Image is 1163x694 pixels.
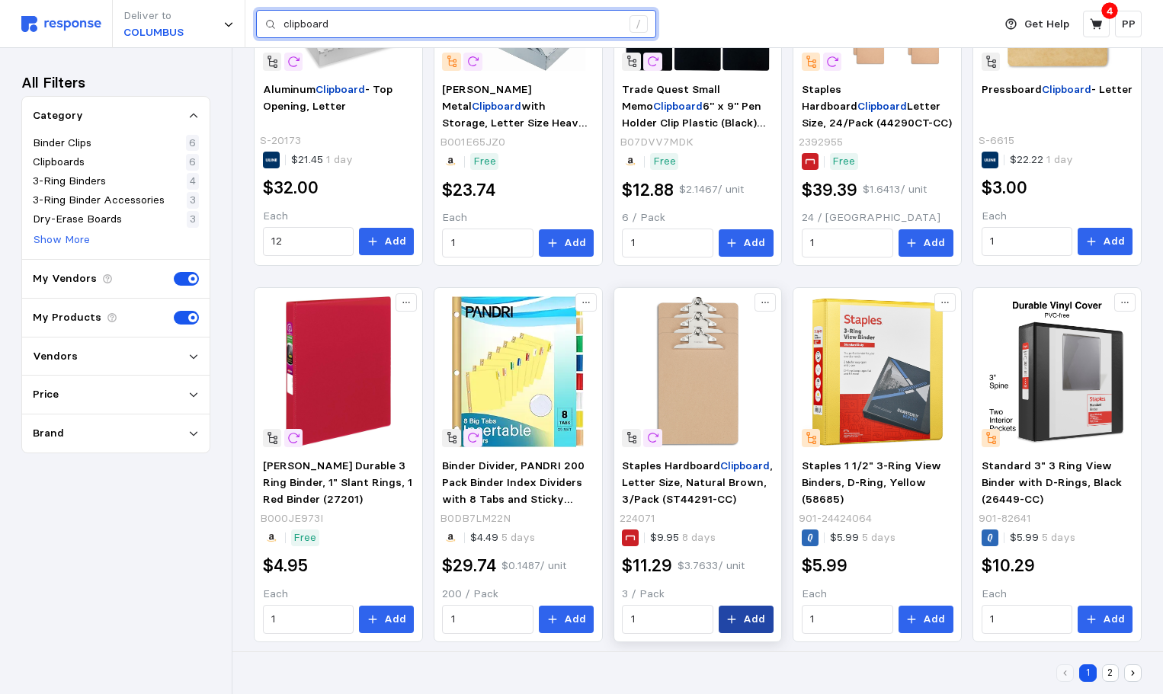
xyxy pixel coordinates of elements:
[473,153,496,170] p: Free
[1103,233,1125,250] p: Add
[832,153,855,170] p: Free
[802,82,857,113] span: Staples Hardboard
[990,228,1064,255] input: Qty
[622,99,765,146] span: 6'' x 9'' Pen Holder Clip Plastic (Black) (Pen Included) (Pack of 6)
[442,209,594,226] p: Each
[260,133,301,149] p: S-20173
[1102,664,1120,682] button: 2
[802,99,952,130] span: Letter Size, 24/Pack (44290CT-CC)
[263,459,412,505] span: [PERSON_NAME] Durable 3 Ring Binder, 1" Slant Rings, 1 Red Binder (27201)
[284,11,621,38] input: Search for a product name or SKU
[1079,664,1097,682] button: 1
[472,99,521,113] mark: Clipboard
[271,606,345,633] input: Qty
[620,510,655,527] p: 224071
[982,176,1027,200] h2: $3.00
[982,208,1133,225] p: Each
[982,459,1122,505] span: Standard 3" 3 Ring View Binder with D-Rings, Black (26449-CC)
[743,611,765,628] p: Add
[271,228,345,255] input: Qty
[802,459,941,505] span: Staples 1 1/2" 3-Ring View Binders, D-Ring, Yellow (58685)
[33,348,78,365] p: Vendors
[564,611,586,628] p: Add
[440,134,505,151] p: B001E65JZ0
[190,211,196,228] p: 3
[810,606,884,633] input: Qty
[33,173,106,190] p: 3-Ring Binders
[470,529,535,546] p: $4.49
[1091,82,1133,96] span: - Letter
[923,235,945,251] p: Add
[316,82,365,96] mark: Clipboard
[719,606,774,633] button: Add
[622,296,774,448] img: AB27999E-047C-4858-945118F559F6A817_sc7
[996,10,1078,39] button: Get Help
[1024,16,1069,33] p: Get Help
[899,606,953,633] button: Add
[1078,228,1133,255] button: Add
[653,99,703,113] mark: Clipboard
[189,135,196,152] p: 6
[33,386,59,403] p: Price
[442,554,496,577] h2: $29.74
[1122,16,1136,33] p: PP
[802,178,857,202] h2: $39.39
[293,529,316,546] p: Free
[1039,530,1075,544] span: 5 days
[622,459,720,472] span: Staples Hardboard
[263,208,415,225] p: Each
[979,510,1031,527] p: 901-82641
[33,154,85,171] p: Clipboards
[719,229,774,257] button: Add
[384,233,406,250] p: Add
[442,296,594,448] img: 61VQNHei-CL.__AC_SX300_SY300_QL70_FMwebp_.jpg
[1010,529,1075,546] p: $5.99
[979,133,1014,149] p: S-6615
[501,558,566,574] p: $0.1487 / unit
[33,425,64,442] p: Brand
[653,153,676,170] p: Free
[679,530,716,544] span: 8 days
[982,554,1035,577] h2: $10.29
[863,181,927,198] p: $1.6413 / unit
[263,554,308,577] h2: $4.95
[678,558,745,574] p: $3.7633 / unit
[442,459,585,555] span: Binder Divider, PANDRI 200 Pack Binder Index Dividers with 8 Tabs and Sticky Notes, Letter Size P...
[799,510,872,527] p: 901-24424064
[33,309,101,326] p: My Products
[622,586,774,603] p: 3 / Pack
[263,586,415,603] p: Each
[631,229,705,257] input: Qty
[1042,82,1091,96] mark: Clipboard
[1043,152,1073,166] span: 1 day
[190,192,196,209] p: 3
[123,24,184,41] p: COLUMBUS
[260,510,323,527] p: B000JE973I
[498,530,535,544] span: 5 days
[33,211,122,228] p: Dry-Erase Boards
[857,99,907,113] mark: Clipboard
[982,82,1042,96] span: Pressboard
[631,606,705,633] input: Qty
[442,82,531,113] span: [PERSON_NAME] Metal
[189,154,196,171] p: 6
[291,152,353,168] p: $21.45
[620,134,694,151] p: B07DVV7MDK
[33,107,83,124] p: Category
[630,15,648,34] div: /
[359,228,414,255] button: Add
[21,72,85,93] h3: All Filters
[923,611,945,628] p: Add
[802,209,953,226] p: 24 / [GEOGRAPHIC_DATA]
[384,611,406,628] p: Add
[190,173,196,190] p: 4
[1107,2,1113,19] p: 4
[650,529,716,546] p: $9.95
[21,16,101,32] img: svg%3e
[859,530,895,544] span: 5 days
[33,192,165,209] p: 3-Ring Binder Accessories
[982,296,1133,448] img: s1216515_s7
[1115,11,1142,37] button: PP
[1010,152,1073,168] p: $22.22
[830,529,895,546] p: $5.99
